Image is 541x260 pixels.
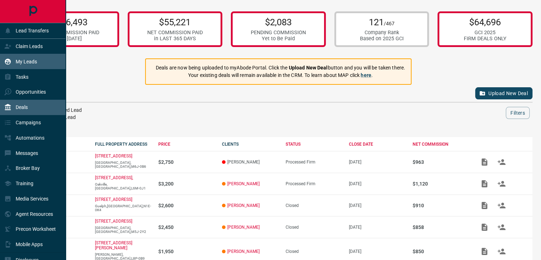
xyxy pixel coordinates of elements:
div: in [DATE] [44,36,99,42]
p: [DATE] [349,203,405,208]
p: Oakville,[GEOGRAPHIC_DATA],L6M-0J1 [95,182,152,190]
span: Match Clients [493,181,510,186]
p: $2,450 [158,224,215,230]
a: [STREET_ADDRESS] [95,154,132,158]
span: Add / View Documents [476,181,493,186]
span: Add / View Documents [476,224,493,229]
span: Add / View Documents [476,249,493,254]
p: [DATE] [349,225,405,230]
div: Closed [286,203,342,208]
p: $55,221 [147,17,203,27]
div: CLIENTS [222,142,279,147]
div: NET COMMISSION PAID [44,30,99,36]
p: $46,493 [44,17,99,27]
button: Filters [506,107,530,119]
p: Guelph,[GEOGRAPHIC_DATA],N1E-0K4 [95,204,152,212]
div: CLOSE DATE [349,142,405,147]
div: STATUS [286,142,342,147]
div: PENDING COMMISSION [251,30,306,36]
p: $3,200 [158,181,215,187]
p: [DATE] [349,249,405,254]
button: Upload New Deal [475,87,532,99]
p: [GEOGRAPHIC_DATA],[GEOGRAPHIC_DATA],M6J-0B6 [95,161,152,168]
p: [DATE] [349,160,405,165]
div: Based on 2025 GCI [360,36,404,42]
a: [STREET_ADDRESS] [95,197,132,202]
p: [DATE] [349,181,405,186]
p: $2,750 [158,159,215,165]
div: FIRM DEALS ONLY [464,36,506,42]
div: NET COMMISSION [413,142,469,147]
p: $910 [413,203,469,208]
p: [PERSON_NAME] [222,160,279,165]
div: Closed [286,249,342,254]
div: Processed Firm [286,160,342,165]
a: [STREET_ADDRESS] [95,219,132,224]
p: $1,120 [413,181,469,187]
p: $64,696 [464,17,506,27]
div: in LAST 365 DAYS [147,36,203,42]
span: Match Clients [493,203,510,208]
p: Deals are now being uploaded to myAbode Portal. Click the button and you will be taken there. [156,64,405,72]
div: PRICE [158,142,215,147]
p: $963 [413,159,469,165]
a: [PERSON_NAME] [227,249,260,254]
div: Yet to Be Paid [251,36,306,42]
p: [GEOGRAPHIC_DATA],[GEOGRAPHIC_DATA],M5J-2Y2 [95,226,152,234]
div: Company Rank [360,30,404,36]
a: [PERSON_NAME] [227,225,260,230]
a: [PERSON_NAME] [227,203,260,208]
strong: Upload New Deal [289,65,328,71]
a: [STREET_ADDRESS][PERSON_NAME] [95,240,132,250]
p: $850 [413,249,469,254]
a: [PERSON_NAME] [227,181,260,186]
p: $858 [413,224,469,230]
p: $2,083 [251,17,306,27]
span: Add / View Documents [476,159,493,164]
div: Processed Firm [286,181,342,186]
p: Your existing deals will remain available in the CRM. To learn about MAP click . [156,72,405,79]
p: 121 [360,17,404,27]
div: Closed [286,225,342,230]
p: $2,600 [158,203,215,208]
span: Match Clients [493,224,510,229]
span: Match Clients [493,159,510,164]
span: Add / View Documents [476,203,493,208]
div: GCI 2025 [464,30,506,36]
span: /467 [384,21,394,27]
a: [STREET_ADDRESS], [95,175,133,180]
a: here [361,72,371,78]
span: Match Clients [493,249,510,254]
div: FULL PROPERTY ADDRESS [95,142,152,147]
p: $1,950 [158,249,215,254]
div: NET COMMISSION PAID [147,30,203,36]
